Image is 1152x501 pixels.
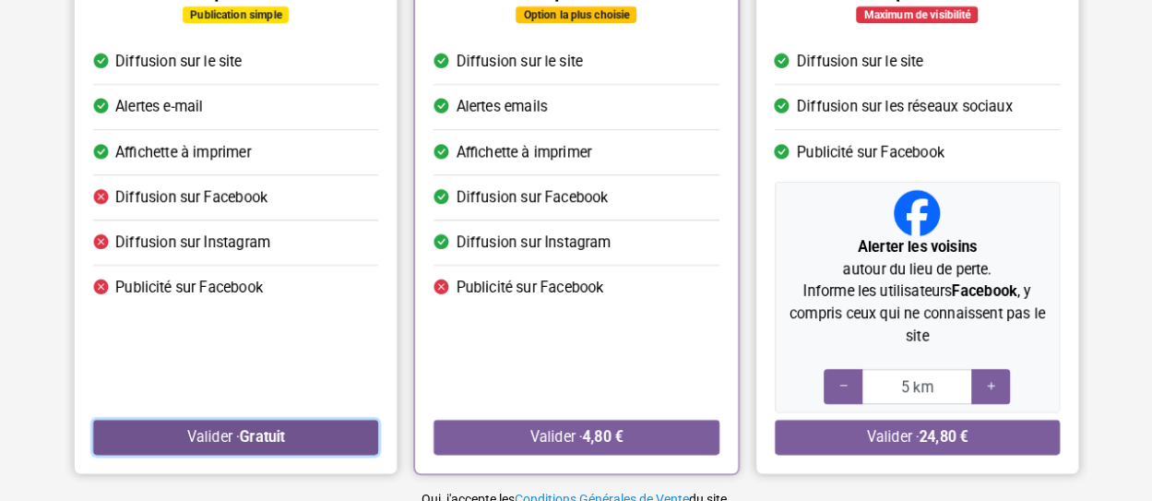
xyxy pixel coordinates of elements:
[115,277,263,299] span: Publicité sur Facebook
[774,420,1059,455] button: Valider ·24,80 €
[951,282,1016,300] strong: Facebook
[516,6,636,23] div: Option la plus choisie
[93,420,378,455] button: Valider ·Gratuit
[856,6,978,23] div: Maximum de visibilité
[782,236,1051,280] p: autour du lieu de perte.
[456,96,547,118] span: Alertes emails
[456,186,608,209] span: Diffusion sur Facebook
[115,186,267,209] span: Diffusion sur Facebook
[894,190,940,236] img: Facebook
[433,420,719,455] button: Valider ·4,80 €
[115,141,251,163] span: Affichette à imprimer
[456,277,603,299] span: Publicité sur Facebook
[115,232,270,254] span: Diffusion sur Instagram
[582,428,623,446] strong: 4,80 €
[456,51,582,73] span: Diffusion sur le site
[796,96,1012,118] span: Diffusion sur les réseaux sociaux
[183,6,289,23] div: Publication simple
[796,51,922,73] span: Diffusion sur le site
[796,141,944,163] span: Publicité sur Facebook
[456,232,611,254] span: Diffusion sur Instagram
[239,428,284,446] strong: Gratuit
[115,51,242,73] span: Diffusion sur le site
[115,96,203,118] span: Alertes e-mail
[782,280,1051,347] p: Informe les utilisateurs , y compris ceux qui ne connaissent pas le site
[456,141,591,163] span: Affichette à imprimer
[919,428,968,446] strong: 24,80 €
[857,238,976,256] strong: Alerter les voisins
